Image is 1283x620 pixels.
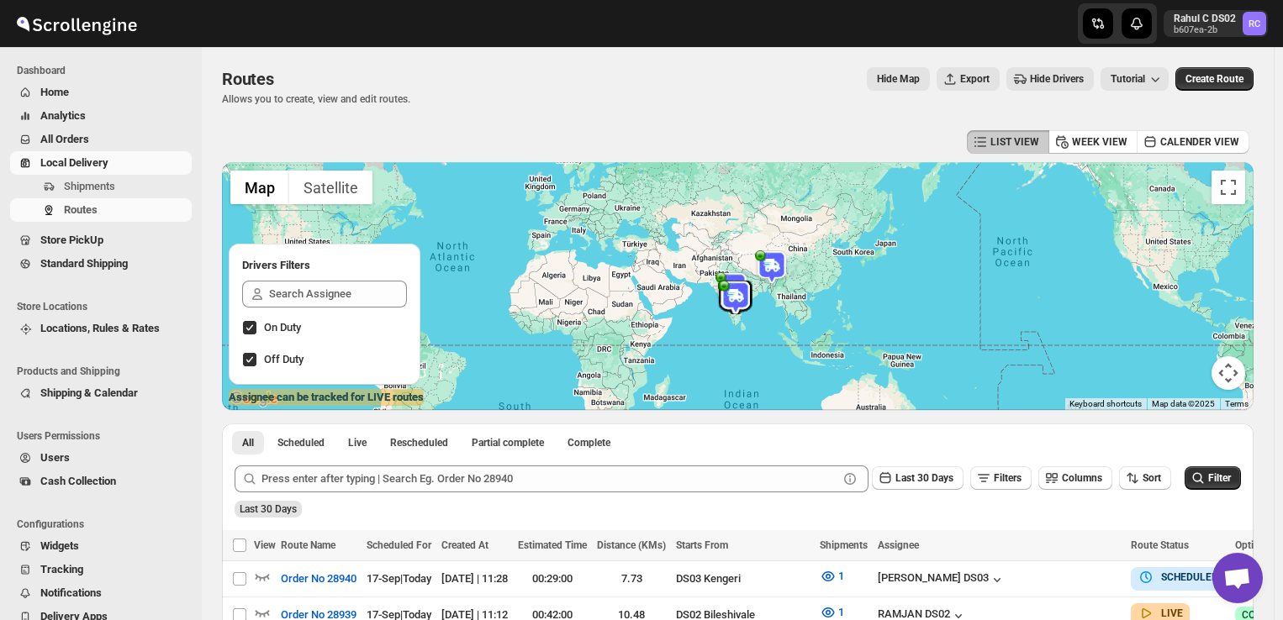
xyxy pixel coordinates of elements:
span: Dashboard [17,64,193,77]
div: [DATE] | 11:28 [441,570,508,587]
span: Filters [994,472,1022,484]
span: Store PickUp [40,234,103,246]
button: 1 [810,563,854,590]
button: Home [10,81,192,104]
img: ScrollEngine [13,3,140,45]
span: Columns [1062,472,1102,484]
span: Rahul C DS02 [1243,12,1266,35]
span: On Duty [264,321,301,334]
span: All [242,436,254,449]
span: All Orders [40,133,89,145]
button: CALENDER VIEW [1137,130,1249,154]
button: Locations, Rules & Rates [10,317,192,340]
span: 1 [838,570,844,582]
div: DS03 Kengeri [676,570,810,587]
text: RC [1249,18,1260,29]
div: 7.73 [597,570,666,587]
button: Create Route [1175,67,1254,91]
a: Terms (opens in new tab) [1225,399,1249,408]
span: Rescheduled [390,436,448,449]
h2: Drivers Filters [242,257,407,274]
button: Hide Drivers [1006,67,1094,91]
span: Routes [64,203,98,216]
span: Notifications [40,586,102,599]
span: 1 [838,606,844,618]
span: Map data ©2025 [1152,399,1215,408]
p: Allows you to create, view and edit routes. [222,92,410,106]
button: Show satellite imagery [289,171,372,204]
button: Map camera controls [1212,356,1245,390]
p: b607ea-2b [1174,25,1236,35]
button: Users [10,446,192,470]
span: WEEK VIEW [1072,135,1127,149]
button: Export [937,67,1000,91]
span: Scheduled For [367,539,431,551]
button: Filter [1185,466,1241,490]
button: Show street map [230,171,289,204]
button: Widgets [10,534,192,558]
span: Hide Drivers [1030,72,1084,86]
span: Local Delivery [40,156,108,169]
span: Routes [222,69,274,89]
span: Hide Map [877,72,920,86]
button: All Orders [10,128,192,151]
button: Cash Collection [10,470,192,493]
span: Standard Shipping [40,257,128,270]
button: All routes [232,431,264,454]
button: Columns [1038,466,1112,490]
span: Analytics [40,109,86,122]
button: SCHEDULED [1138,569,1218,586]
button: Shipping & Calendar [10,381,192,405]
button: Toggle fullscreen view [1212,171,1245,204]
button: WEEK VIEW [1048,130,1138,154]
span: Complete [568,436,610,449]
a: Open this area in Google Maps (opens a new window) [226,388,282,410]
button: Shipments [10,175,192,198]
span: Route Status [1131,539,1189,551]
button: Tutorial [1101,67,1169,91]
span: Tracking [40,563,83,575]
input: Search Assignee [269,281,407,307]
span: Tutorial [1111,73,1145,85]
img: Google [226,388,282,410]
span: LIST VIEW [990,135,1039,149]
span: Scheduled [277,436,325,449]
button: User menu [1164,10,1268,37]
button: Notifications [10,581,192,605]
button: Map action label [867,67,930,91]
button: Sort [1119,466,1171,490]
span: Create Route [1185,72,1243,86]
span: Shipping & Calendar [40,386,138,399]
span: Products and Shipping [17,365,193,378]
label: Assignee can be tracked for LIVE routes [229,389,424,406]
span: Order No 28940 [281,570,356,587]
button: Filters [970,466,1032,490]
span: Locations, Rules & Rates [40,322,160,334]
button: Keyboard shortcuts [1069,398,1142,410]
span: Configurations [17,518,193,531]
button: Order No 28940 [271,565,367,592]
span: Created At [441,539,488,551]
span: Estimated Time [518,539,587,551]
div: Open chat [1212,553,1263,603]
span: Export [960,72,990,86]
span: Assignee [878,539,919,551]
button: Tracking [10,558,192,581]
b: SCHEDULED [1161,571,1218,583]
span: Shipments [820,539,868,551]
span: Widgets [40,539,79,552]
span: Users Permissions [17,429,193,443]
span: Starts From [676,539,728,551]
b: LIVE [1161,607,1183,619]
span: Home [40,86,69,98]
span: CALENDER VIEW [1160,135,1239,149]
span: 17-Sep | Today [367,572,431,585]
span: Off Duty [264,353,304,365]
span: Distance (KMs) [597,539,666,551]
span: Filter [1208,472,1231,484]
button: Last 30 Days [872,466,964,490]
button: [PERSON_NAME] DS03 [878,571,1006,588]
input: Press enter after typing | Search Eg. Order No 28940 [261,465,838,492]
span: Last 30 Days [895,472,953,484]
